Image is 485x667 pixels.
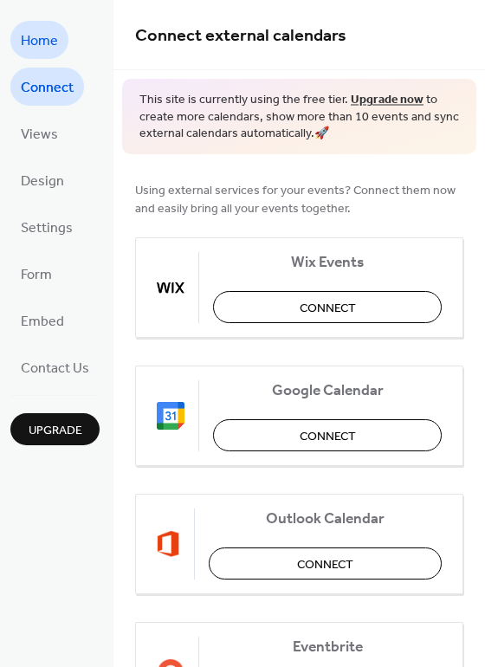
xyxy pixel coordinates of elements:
[139,92,459,143] span: This site is currently using the free tier. to create more calendars, show more than 10 events an...
[157,274,184,301] img: wix
[21,262,52,289] span: Form
[21,168,64,196] span: Design
[21,28,58,55] span: Home
[29,422,82,440] span: Upgrade
[10,161,74,199] a: Design
[10,413,100,445] button: Upgrade
[21,121,58,149] span: Views
[209,547,442,580] button: Connect
[10,68,84,106] a: Connect
[21,308,64,336] span: Embed
[213,253,442,271] span: Wix Events
[10,301,74,340] a: Embed
[135,19,346,53] span: Connect external calendars
[213,419,442,451] button: Connect
[21,215,73,243] span: Settings
[213,291,442,323] button: Connect
[10,255,62,293] a: Form
[135,181,463,217] span: Using external services for your events? Connect them now and easily bring all your events together.
[300,299,356,317] span: Connect
[10,208,83,246] a: Settings
[10,21,68,59] a: Home
[10,348,100,386] a: Contact Us
[300,427,356,445] span: Connect
[297,555,353,573] span: Connect
[157,530,180,558] img: outlook
[351,88,424,112] a: Upgrade now
[157,402,184,430] img: google
[213,381,442,399] span: Google Calendar
[21,74,74,102] span: Connect
[21,355,89,383] span: Contact Us
[10,114,68,152] a: Views
[209,509,442,528] span: Outlook Calendar
[213,638,442,656] span: Eventbrite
